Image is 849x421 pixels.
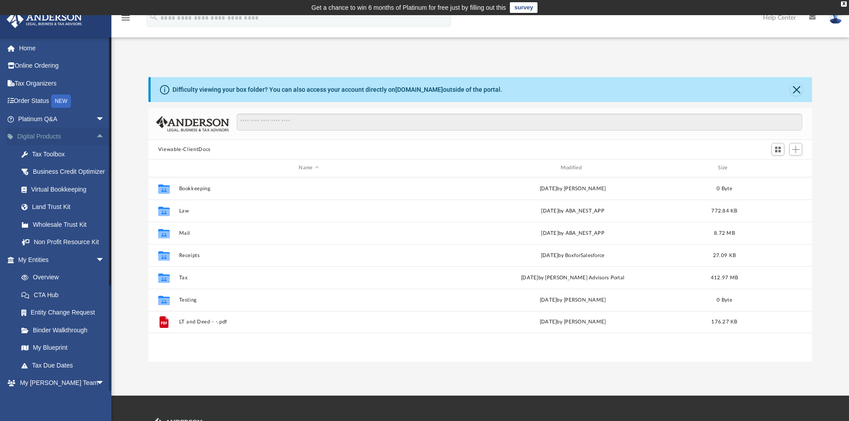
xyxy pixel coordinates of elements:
div: Virtual Bookkeeping [31,184,107,195]
div: Non Profit Resource Kit [31,237,107,248]
button: Close [790,83,803,96]
a: My [PERSON_NAME] Teamarrow_drop_down [6,374,114,392]
div: [DATE] by ABA_NEST_APP [443,207,702,215]
span: arrow_drop_down [96,110,114,128]
button: Tax [179,275,439,281]
div: [DATE] by BoxforSalesforce [443,251,702,259]
span: arrow_drop_down [96,374,114,392]
button: Switch to Grid View [771,143,785,155]
a: My Blueprint [12,339,114,357]
a: Tax Toolbox [12,145,118,163]
div: Business Credit Optimizer [31,166,107,177]
button: Receipts [179,253,439,258]
a: Digital Productsarrow_drop_up [6,128,118,146]
i: menu [120,12,131,23]
a: Entity Change Request [12,304,118,322]
span: 8.72 MB [714,230,735,235]
a: Overview [12,269,118,286]
button: Bookkeeping [179,186,439,192]
a: Tax Organizers [6,74,118,92]
div: id [746,164,808,172]
a: [DOMAIN_NAME] [395,86,443,93]
div: Difficulty viewing your box folder? You can also access your account directly on outside of the p... [172,85,502,94]
span: arrow_drop_up [96,128,114,146]
span: 176.27 KB [711,319,737,324]
button: Mail [179,230,439,236]
a: Order StatusNEW [6,92,118,110]
img: User Pic [829,11,842,24]
span: 27.09 KB [713,253,736,258]
a: Platinum Q&Aarrow_drop_down [6,110,118,128]
span: arrow_drop_down [96,251,114,269]
a: Land Trust Kit [12,198,118,216]
div: grid [148,177,812,362]
a: Non Profit Resource Kit [12,233,118,251]
div: NEW [51,94,71,108]
div: Name [178,164,439,172]
span: 0 Byte [717,297,732,302]
a: Online Ordering [6,57,118,75]
div: Land Trust Kit [31,201,107,213]
button: Testing [179,297,439,303]
a: My Entitiesarrow_drop_down [6,251,118,269]
div: [DATE] by [PERSON_NAME] [443,296,702,304]
div: [DATE] by [PERSON_NAME] [443,318,702,326]
div: [DATE] by [PERSON_NAME] Advisors Portal [443,274,702,282]
div: [DATE] by ABA_NEST_APP [443,229,702,237]
a: Home [6,39,118,57]
i: search [149,12,159,22]
div: Wholesale Trust Kit [31,219,107,230]
span: 412.97 MB [711,275,738,280]
button: Add [789,143,803,155]
button: Law [179,208,439,214]
a: Binder Walkthrough [12,321,118,339]
span: 0 Byte [717,186,732,191]
button: Viewable-ClientDocs [158,146,211,154]
span: 772.84 KB [711,208,737,213]
div: Tax Toolbox [31,149,107,160]
div: close [841,1,847,7]
a: Virtual Bookkeeping [12,180,118,198]
img: Anderson Advisors Platinum Portal [4,11,85,28]
a: survey [510,2,537,13]
a: menu [120,17,131,23]
a: Business Credit Optimizer [12,163,118,181]
div: Modified [443,164,703,172]
a: CTA Hub [12,286,118,304]
div: id [152,164,175,172]
div: [DATE] by [PERSON_NAME] [443,184,702,192]
a: Tax Due Dates [12,356,118,374]
div: Size [706,164,742,172]
div: Get a chance to win 6 months of Platinum for free just by filling out this [312,2,506,13]
a: Wholesale Trust Kit [12,216,118,233]
button: LT and Deed - -.pdf [179,319,439,325]
input: Search files and folders [237,114,802,131]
